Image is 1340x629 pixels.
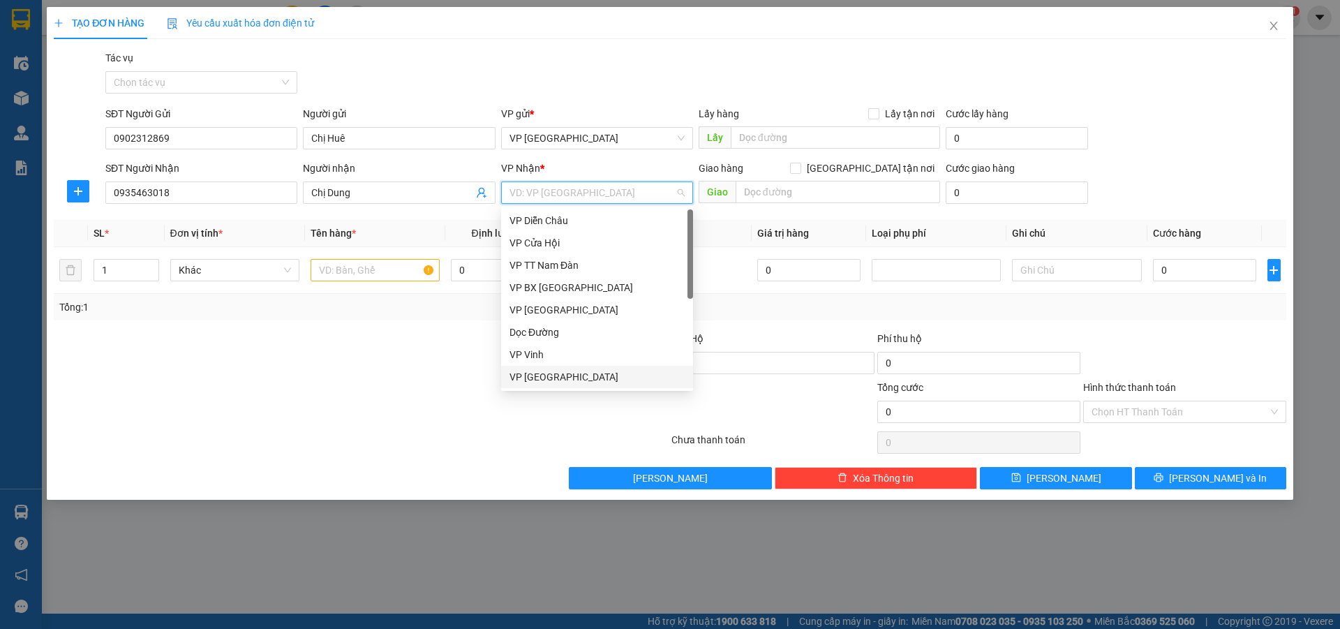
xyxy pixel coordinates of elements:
[699,126,731,149] span: Lấy
[68,186,89,197] span: plus
[143,260,158,270] span: Increase Value
[509,213,685,228] div: VP Diễn Châu
[54,18,64,28] span: plus
[1135,467,1286,489] button: printer[PERSON_NAME] và In
[509,235,685,251] div: VP Cửa Hội
[94,228,105,239] span: SL
[509,347,685,362] div: VP Vinh
[509,280,685,295] div: VP BX [GEOGRAPHIC_DATA]
[1268,265,1280,276] span: plus
[68,75,181,90] strong: PHIẾU GỬI HÀNG
[501,366,693,388] div: VP Đà Nẵng
[1083,382,1176,393] label: Hình thức thanh toán
[303,106,495,121] div: Người gửi
[509,258,685,273] div: VP TT Nam Đàn
[1254,7,1293,46] button: Close
[471,228,521,239] span: Định lượng
[633,471,708,486] span: [PERSON_NAME]
[879,106,940,121] span: Lấy tận nơi
[509,325,685,340] div: Dọc Đường
[59,259,82,281] button: delete
[1169,471,1267,486] span: [PERSON_NAME] và In
[54,17,144,29] span: TẠO ĐƠN HÀNG
[671,333,703,344] span: Thu Hộ
[501,343,693,366] div: VP Vinh
[509,302,685,318] div: VP [GEOGRAPHIC_DATA]
[105,106,297,121] div: SĐT Người Gửi
[946,108,1008,119] label: Cước lấy hàng
[501,106,693,121] div: VP gửi
[946,182,1088,204] input: Cước giao hàng
[143,270,158,281] span: Decrease Value
[980,467,1131,489] button: save[PERSON_NAME]
[80,14,168,44] strong: HÃNG XE HẢI HOÀNG GIA
[877,382,923,393] span: Tổng cước
[179,260,291,281] span: Khác
[699,181,736,203] span: Giao
[1268,20,1279,31] span: close
[60,93,188,114] strong: Hotline : [PHONE_NUMBER] - [PHONE_NUMBER]
[501,232,693,254] div: VP Cửa Hội
[569,467,772,489] button: [PERSON_NAME]
[699,163,743,174] span: Giao hàng
[501,254,693,276] div: VP TT Nam Đàn
[147,272,156,280] span: down
[853,471,914,486] span: Xóa Thông tin
[501,276,693,299] div: VP BX Quảng Ngãi
[699,108,739,119] span: Lấy hàng
[170,228,223,239] span: Đơn vị tính
[311,259,440,281] input: VD: Bàn, Ghế
[1154,473,1163,484] span: printer
[59,299,517,315] div: Tổng: 1
[501,299,693,321] div: VP Cầu Yên Xuân
[105,52,133,64] label: Tác vụ
[147,262,156,270] span: up
[1012,259,1141,281] input: Ghi Chú
[303,161,495,176] div: Người nhận
[946,163,1015,174] label: Cước giao hàng
[64,47,184,72] span: 42 [PERSON_NAME] - Vinh - [GEOGRAPHIC_DATA]
[731,126,940,149] input: Dọc đường
[476,187,487,198] span: user-add
[311,228,356,239] span: Tên hàng
[757,259,861,281] input: 0
[105,161,297,176] div: SĐT Người Nhận
[946,127,1088,149] input: Cước lấy hàng
[67,180,89,202] button: plus
[1267,259,1281,281] button: plus
[736,181,940,203] input: Dọc đường
[501,321,693,343] div: Dọc Đường
[801,161,940,176] span: [GEOGRAPHIC_DATA] tận nơi
[167,18,178,29] img: icon
[1011,473,1021,484] span: save
[509,369,685,385] div: VP [GEOGRAPHIC_DATA]
[195,52,295,66] span: VPCL1108250144
[8,31,53,101] img: logo
[501,209,693,232] div: VP Diễn Châu
[775,467,978,489] button: deleteXóa Thông tin
[1027,471,1101,486] span: [PERSON_NAME]
[837,473,847,484] span: delete
[501,163,540,174] span: VP Nhận
[1153,228,1201,239] span: Cước hàng
[757,228,809,239] span: Giá trị hàng
[877,331,1080,352] div: Phí thu hộ
[670,432,876,457] div: Chưa thanh toán
[866,220,1006,247] th: Loại phụ phí
[509,128,685,149] span: VP Can Lộc
[1006,220,1147,247] th: Ghi chú
[167,17,314,29] span: Yêu cầu xuất hóa đơn điện tử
